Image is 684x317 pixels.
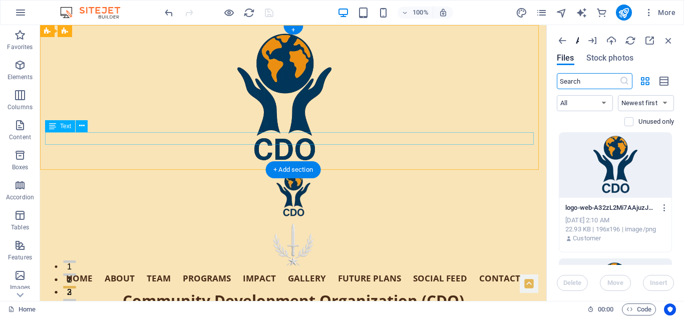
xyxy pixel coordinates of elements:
[556,7,567,19] i: Navigator
[11,223,29,231] p: Tables
[9,133,31,141] p: Content
[622,303,656,315] button: Code
[536,7,548,19] button: pages
[565,225,665,234] div: 22.93 KB | 196x196 | image/png
[398,7,433,19] button: 100%
[516,7,527,19] i: Design (Ctrl+Alt+Y)
[605,305,606,313] span: :
[644,35,655,46] i: Maximize
[557,52,574,64] span: Files
[243,7,255,19] i: Reload page
[516,7,528,19] button: design
[557,73,619,89] input: Search
[573,234,601,243] p: Customer
[586,52,633,64] span: Stock photos
[565,216,665,225] div: [DATE] 2:10 AM
[23,261,36,263] button: 2
[596,7,608,19] button: commerce
[223,7,235,19] button: Click here to leave preview mode and continue editing
[663,35,674,46] i: Close
[10,283,31,291] p: Images
[606,35,617,46] i: Upload
[536,7,547,19] i: Pages (Ctrl+Alt+S)
[23,235,36,238] button: 1
[23,274,36,276] button: 3
[644,8,675,18] span: More
[413,7,429,19] h6: 100%
[8,73,33,81] p: Elements
[598,303,613,315] span: 00 00
[7,43,33,51] p: Favorites
[283,26,303,35] div: +
[12,163,29,171] p: Boxes
[625,35,636,46] i: Reload
[616,5,632,21] button: publish
[556,7,568,19] button: navigator
[557,35,568,46] i: Show all folders
[626,303,651,315] span: Code
[664,303,676,315] button: Usercentrics
[587,303,614,315] h6: Session time
[638,117,674,126] p: Unused only
[8,303,36,315] a: Click to cancel selection. Double-click to open Pages
[6,193,34,201] p: Accordion
[58,7,133,19] img: Editor Logo
[23,248,36,251] button: 1
[163,7,175,19] i: Undo: Change pages (Ctrl+Z)
[8,253,32,261] p: Features
[60,123,71,129] span: Text
[163,7,175,19] button: undo
[640,5,679,21] button: More
[439,8,448,17] i: On resize automatically adjust zoom level to fit chosen device.
[587,35,598,46] i: URL import
[576,35,579,46] p: All files
[265,161,321,178] div: + Add section
[8,103,33,111] p: Columns
[565,203,656,212] p: logo-web-A32zL2Mi7AAjuzJAI5Uoxw-XPkt2tXw5j4crBJ4gQbB1Q.png
[243,7,255,19] button: reload
[576,7,588,19] button: text_generator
